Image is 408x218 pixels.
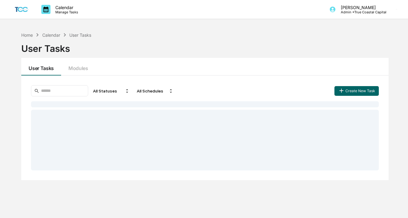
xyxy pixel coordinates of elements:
div: Calendar [42,32,60,38]
div: All Schedules [134,86,176,96]
div: User Tasks [69,32,91,38]
div: All Statuses [91,86,132,96]
div: User Tasks [21,38,389,54]
div: Home [21,32,33,38]
p: Manage Tasks [50,10,81,14]
p: [PERSON_NAME] [336,5,386,10]
button: Create New Task [334,86,379,96]
p: Admin • True Coastal Capital [336,10,386,14]
button: User Tasks [21,58,61,75]
img: logo [15,6,29,12]
button: Modules [61,58,95,75]
p: Calendar [50,5,81,10]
